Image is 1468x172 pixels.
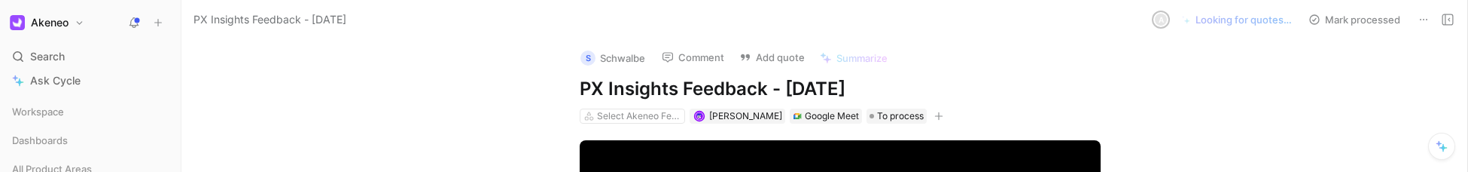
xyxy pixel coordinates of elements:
[709,110,782,121] span: [PERSON_NAME]
[813,48,894,69] button: Summarize
[6,129,175,156] div: Dashboards
[574,47,652,69] button: SSchwalbe
[836,51,888,65] span: Summarize
[580,51,595,66] div: S
[12,104,64,119] span: Workspace
[1153,12,1168,27] div: A
[866,109,927,124] div: To process
[30,48,65,66] span: Search
[597,109,681,124] div: Select Akeneo Features
[31,16,69,29] h1: Akeneo
[30,72,81,90] span: Ask Cycle
[6,12,88,33] button: AkeneoAkeneo
[580,77,1101,101] h1: PX Insights Feedback - [DATE]
[1302,9,1407,30] button: Mark processed
[6,100,175,123] div: Workspace
[10,15,25,30] img: Akeneo
[877,109,924,124] span: To process
[805,109,859,124] div: Google Meet
[695,112,703,120] img: avatar
[732,47,812,68] button: Add quote
[1174,9,1299,30] button: Looking for quotes…
[655,47,731,68] button: Comment
[6,69,175,92] a: Ask Cycle
[6,129,175,152] div: Dashboards
[193,11,346,29] span: PX Insights Feedback - [DATE]
[6,45,175,68] div: Search
[12,133,68,148] span: Dashboards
